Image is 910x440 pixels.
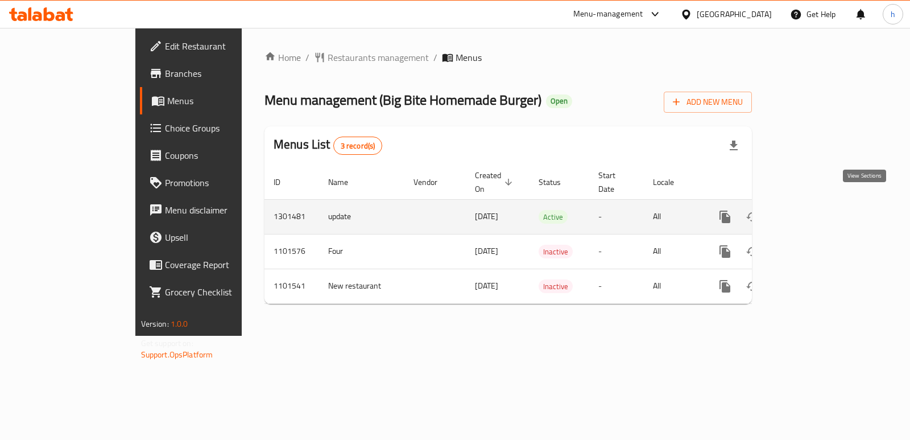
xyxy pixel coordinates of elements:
[697,8,772,20] div: [GEOGRAPHIC_DATA]
[475,209,498,224] span: [DATE]
[140,169,287,196] a: Promotions
[264,165,830,304] table: enhanced table
[140,278,287,306] a: Grocery Checklist
[264,234,319,269] td: 1101576
[165,258,278,272] span: Coverage Report
[712,238,739,265] button: more
[305,51,309,64] li: /
[140,251,287,278] a: Coverage Report
[319,199,404,234] td: update
[165,231,278,244] span: Upsell
[712,273,739,300] button: more
[274,175,295,189] span: ID
[140,224,287,251] a: Upsell
[165,203,278,217] span: Menu disclaimer
[739,273,766,300] button: Change Status
[141,316,169,331] span: Version:
[314,51,429,64] a: Restaurants management
[539,245,573,258] span: Inactive
[413,175,452,189] span: Vendor
[165,39,278,53] span: Edit Restaurant
[328,175,363,189] span: Name
[644,199,702,234] td: All
[433,51,437,64] li: /
[264,269,319,303] td: 1101541
[589,234,644,269] td: -
[539,175,576,189] span: Status
[333,137,383,155] div: Total records count
[319,234,404,269] td: Four
[141,347,213,362] a: Support.OpsPlatform
[274,136,382,155] h2: Menus List
[539,279,573,293] div: Inactive
[328,51,429,64] span: Restaurants management
[167,94,278,108] span: Menus
[264,87,541,113] span: Menu management ( Big Bite Homemade Burger )
[140,60,287,87] a: Branches
[664,92,752,113] button: Add New Menu
[264,51,752,64] nav: breadcrumb
[475,168,516,196] span: Created On
[140,87,287,114] a: Menus
[140,142,287,169] a: Coupons
[334,141,382,151] span: 3 record(s)
[598,168,630,196] span: Start Date
[712,203,739,231] button: more
[171,316,188,331] span: 1.0.0
[165,176,278,190] span: Promotions
[140,196,287,224] a: Menu disclaimer
[140,32,287,60] a: Edit Restaurant
[573,7,643,21] div: Menu-management
[141,336,193,351] span: Get support on:
[546,94,572,108] div: Open
[319,269,404,303] td: New restaurant
[165,149,278,162] span: Coupons
[539,211,568,224] span: Active
[264,199,319,234] td: 1301481
[644,234,702,269] td: All
[702,165,830,200] th: Actions
[475,278,498,293] span: [DATE]
[140,114,287,142] a: Choice Groups
[165,285,278,299] span: Grocery Checklist
[644,269,702,303] td: All
[891,8,895,20] span: h
[539,280,573,293] span: Inactive
[589,199,644,234] td: -
[165,121,278,135] span: Choice Groups
[546,96,572,106] span: Open
[165,67,278,80] span: Branches
[673,95,743,109] span: Add New Menu
[589,269,644,303] td: -
[720,132,747,159] div: Export file
[653,175,689,189] span: Locale
[456,51,482,64] span: Menus
[475,244,498,258] span: [DATE]
[739,238,766,265] button: Change Status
